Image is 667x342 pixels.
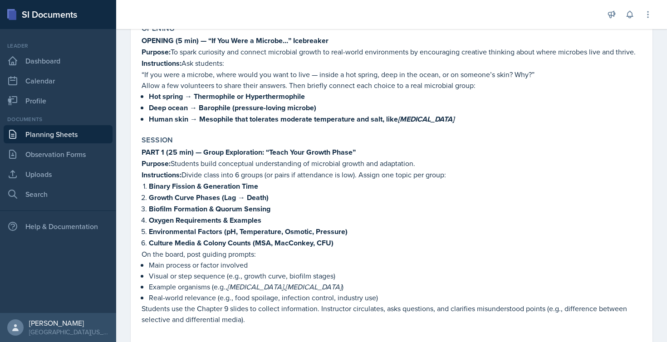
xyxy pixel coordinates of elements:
strong: Hot spring → Thermophile or Hyperthermophile [149,91,305,102]
label: Opening [142,24,175,33]
div: Help & Documentation [4,217,113,235]
strong: Environmental Factors (pH, Temperature, Osmotic, Pressure) [149,226,348,237]
strong: Biofilm Formation & Quorum Sensing [149,204,270,214]
p: Real-world relevance (e.g., food spoilage, infection control, industry use) [149,292,642,303]
a: Search [4,185,113,203]
em: [MEDICAL_DATA] [227,282,284,292]
strong: Instructions: [142,170,181,180]
strong: Human skin → Mesophile that tolerates moderate temperature and salt, like [149,114,454,124]
p: Students build conceptual understanding of microbial growth and adaptation. [142,158,642,169]
div: [GEOGRAPHIC_DATA][US_STATE] [29,327,109,337]
a: Profile [4,92,113,110]
p: Main process or factor involved [149,259,642,270]
strong: Binary Fission & Generation Time [149,181,258,191]
p: Students use the Chapter 9 slides to collect information. Instructor circulates, asks questions, ... [142,303,642,325]
div: [PERSON_NAME] [29,318,109,327]
strong: Purpose: [142,47,171,57]
a: Calendar [4,72,113,90]
p: Example organisms (e.g., , ) [149,281,642,292]
strong: PART 1 (25 min) — Group Exploration: “Teach Your Growth Phase” [142,147,356,157]
div: Leader [4,42,113,50]
p: Ask students: [142,58,642,69]
strong: Deep ocean → Barophile (pressure-loving microbe) [149,103,316,113]
strong: OPENING (5 min) — “If You Were a Microbe…” Icebreaker [142,35,329,46]
p: Divide class into 6 groups (or pairs if attendance is low). Assign one topic per group: [142,169,642,181]
a: Dashboard [4,52,113,70]
strong: Purpose: [142,158,171,169]
p: Visual or step sequence (e.g., growth curve, biofilm stages) [149,270,642,281]
strong: Growth Curve Phases (Lag → Death) [149,192,269,203]
label: Session [142,136,173,145]
p: Allow a few volunteers to share their answers. Then briefly connect each choice to a real microbi... [142,80,642,91]
a: Planning Sheets [4,125,113,143]
a: Uploads [4,165,113,183]
strong: Instructions: [142,58,181,68]
p: On the board, post guiding prompts: [142,249,642,259]
strong: Oxygen Requirements & Examples [149,215,261,225]
strong: Culture Media & Colony Counts (MSA, MacConkey, CFU) [149,238,333,248]
em: [MEDICAL_DATA] [285,282,342,292]
div: Documents [4,115,113,123]
p: “If you were a microbe, where would you want to live — inside a hot spring, deep in the ocean, or... [142,69,642,80]
a: Observation Forms [4,145,113,163]
p: To spark curiosity and connect microbial growth to real-world environments by encouraging creativ... [142,46,642,58]
em: [MEDICAL_DATA] [398,114,454,124]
